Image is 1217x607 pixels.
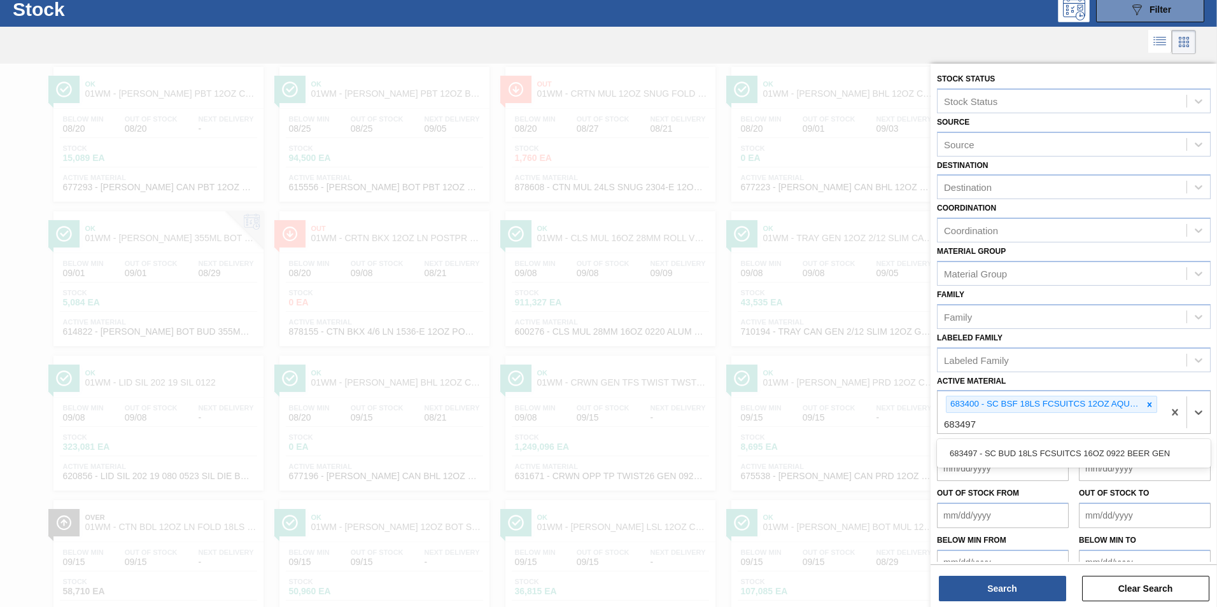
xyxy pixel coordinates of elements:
[1172,30,1196,54] div: Card Vision
[44,57,270,202] a: ÍconeOk01WM - [PERSON_NAME] PBT 12OZ CAN 12/12 CAN PKBelow Min08/20Out Of Stock08/20Next Delivery...
[944,354,1009,365] div: Labeled Family
[944,311,972,322] div: Family
[937,442,1211,465] div: 683497 - SC BUD 18LS FCSUITCS 16OZ 0922 BEER GEN
[1079,550,1211,575] input: mm/dd/yyyy
[1079,536,1136,545] label: Below Min to
[13,2,203,17] h1: Stock
[1079,503,1211,528] input: mm/dd/yyyy
[944,225,998,236] div: Coordination
[722,57,948,202] a: ÍconeOk01WM - [PERSON_NAME] BHL 12OZ CAN TWNSTK 30/12 CAN CAN OUTDOOR PROMOBelow Min08/20Out Of S...
[937,503,1069,528] input: mm/dd/yyyy
[937,550,1069,575] input: mm/dd/yyyy
[944,95,997,106] div: Stock Status
[937,161,988,170] label: Destination
[944,268,1007,279] div: Material Group
[270,57,496,202] a: ÍconeOk01WM - [PERSON_NAME] PBT 12OZ BOT 6/12 BOT PKBelow Min08/25Out Of Stock08/25Next Delivery0...
[937,118,969,127] label: Source
[937,74,995,83] label: Stock Status
[948,57,1174,202] a: ÍconeOk01WM - TRAY GEN 16OZ 3/8 BOT KRFT 2354-A CABelow Min09/01Out Of Stock09/01Next Delivery09/...
[937,290,964,299] label: Family
[1150,4,1171,15] span: Filter
[1079,456,1211,481] input: mm/dd/yyyy
[1079,489,1149,498] label: Out of Stock to
[944,139,974,150] div: Source
[937,536,1006,545] label: Below Min from
[496,57,722,202] a: ÍconeOut01WM - CRTN MUL 12OZ SNUG FOLD 24LS FOLDINGBelow Min08/20Out Of Stock08/27Next Delivery08...
[937,456,1069,481] input: mm/dd/yyyy
[937,377,1006,386] label: Active Material
[937,204,996,213] label: Coordination
[1148,30,1172,54] div: List Vision
[937,333,1002,342] label: Labeled Family
[937,489,1019,498] label: Out of Stock from
[944,182,992,193] div: Destination
[946,396,1143,412] div: 683400 - SC BSF 18LS FCSUITCS 12OZ AQUEOUS COATI
[937,247,1006,256] label: Material Group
